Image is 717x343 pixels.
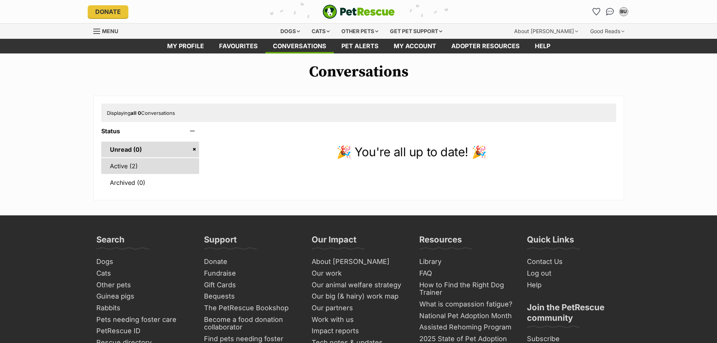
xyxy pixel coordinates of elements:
[309,325,409,337] a: Impact reports
[416,299,516,310] a: What is compassion fatigue?
[102,28,118,34] span: Menu
[309,291,409,302] a: Our big (& hairy) work map
[416,279,516,299] a: How to Find the Right Dog Trainer
[591,6,603,18] a: Favourites
[93,302,193,314] a: Rabbits
[93,325,193,337] a: PetRescue ID
[93,314,193,326] a: Pets needing foster care
[93,291,193,302] a: Guinea pigs
[509,24,583,39] div: About [PERSON_NAME]
[620,8,627,15] div: BU
[334,39,386,53] a: Pet alerts
[93,279,193,291] a: Other pets
[524,256,624,268] a: Contact Us
[416,256,516,268] a: Library
[444,39,527,53] a: Adopter resources
[212,39,265,53] a: Favourites
[385,24,448,39] div: Get pet support
[618,6,630,18] button: My account
[101,158,199,174] a: Active (2)
[88,5,128,18] a: Donate
[93,256,193,268] a: Dogs
[131,110,141,116] strong: all 0
[96,234,125,249] h3: Search
[386,39,444,53] a: My account
[527,302,621,328] h3: Join the PetRescue community
[160,39,212,53] a: My profile
[107,110,175,116] span: Displaying Conversations
[336,24,384,39] div: Other pets
[101,128,199,134] header: Status
[201,291,301,302] a: Bequests
[416,310,516,322] a: National Pet Adoption Month
[207,143,616,161] p: 🎉 You're all up to date! 🎉
[93,24,123,37] a: Menu
[419,234,462,249] h3: Resources
[309,302,409,314] a: Our partners
[101,175,199,191] a: Archived (0)
[606,8,614,15] img: chat-41dd97257d64d25036548639549fe6c8038ab92f7586957e7f3b1b290dea8141.svg
[265,39,334,53] a: conversations
[527,234,574,249] h3: Quick Links
[585,24,630,39] div: Good Reads
[416,322,516,333] a: Assisted Rehoming Program
[204,234,237,249] h3: Support
[306,24,335,39] div: Cats
[101,142,199,157] a: Unread (0)
[275,24,305,39] div: Dogs
[309,279,409,291] a: Our animal welfare strategy
[323,5,395,19] a: PetRescue
[312,234,356,249] h3: Our Impact
[323,5,395,19] img: logo-e224e6f780fb5917bec1dbf3a21bbac754714ae5b6737aabdf751b685950b380.svg
[309,256,409,268] a: About [PERSON_NAME]
[524,279,624,291] a: Help
[524,268,624,279] a: Log out
[93,268,193,279] a: Cats
[309,268,409,279] a: Our work
[416,268,516,279] a: FAQ
[201,302,301,314] a: The PetRescue Bookshop
[201,314,301,333] a: Become a food donation collaborator
[604,6,616,18] a: Conversations
[201,256,301,268] a: Donate
[527,39,558,53] a: Help
[309,314,409,326] a: Work with us
[201,279,301,291] a: Gift Cards
[201,268,301,279] a: Fundraise
[591,6,630,18] ul: Account quick links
